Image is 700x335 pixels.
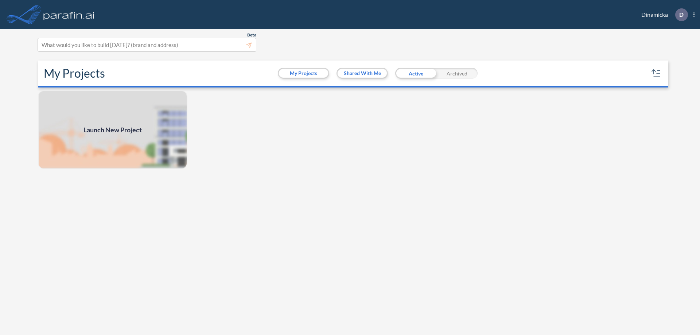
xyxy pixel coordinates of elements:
[38,90,187,169] a: Launch New Project
[279,69,328,78] button: My Projects
[650,67,662,79] button: sort
[436,68,478,79] div: Archived
[42,7,96,22] img: logo
[395,68,436,79] div: Active
[83,125,142,135] span: Launch New Project
[247,32,256,38] span: Beta
[679,11,684,18] p: D
[630,8,695,21] div: Dinamicka
[38,90,187,169] img: add
[338,69,387,78] button: Shared With Me
[44,66,105,80] h2: My Projects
